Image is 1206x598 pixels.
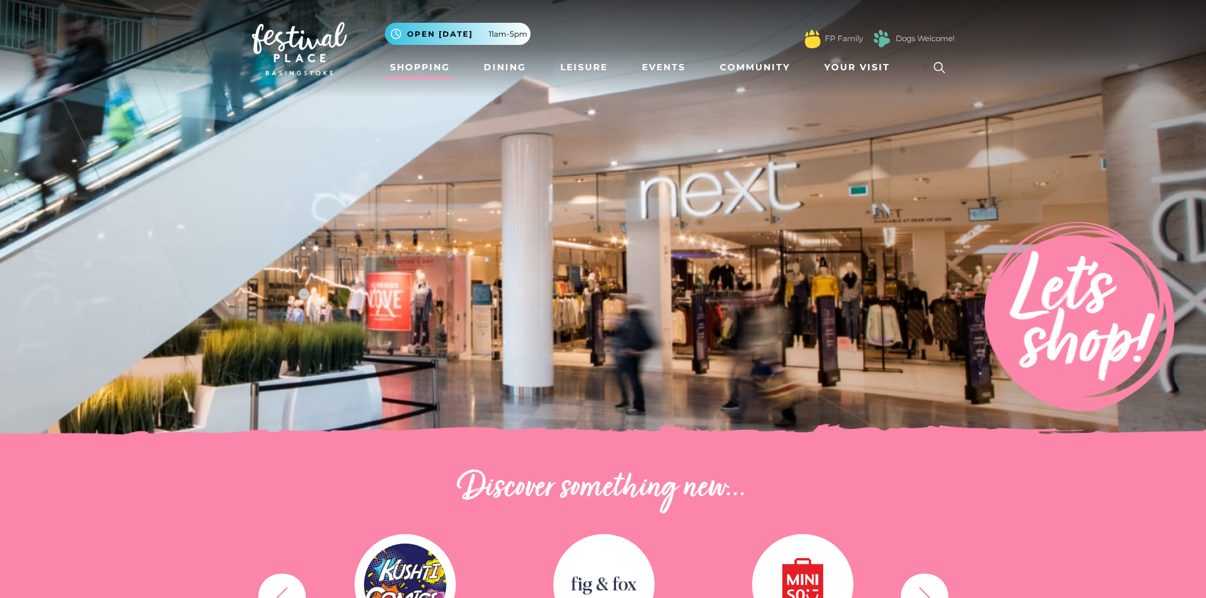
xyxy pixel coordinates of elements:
img: Festival Place Logo [252,22,347,75]
a: Community [715,56,795,79]
a: Your Visit [819,56,901,79]
span: Your Visit [824,61,890,74]
a: Dining [479,56,531,79]
button: Open [DATE] 11am-5pm [385,23,531,45]
a: Leisure [555,56,613,79]
span: Open [DATE] [407,28,473,40]
a: Dogs Welcome! [896,33,955,44]
span: 11am-5pm [489,28,527,40]
h2: Discover something new... [252,468,955,509]
a: Events [637,56,691,79]
a: Shopping [385,56,455,79]
a: FP Family [825,33,863,44]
